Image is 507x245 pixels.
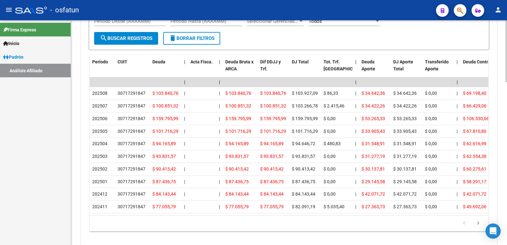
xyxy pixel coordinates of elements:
[260,91,286,96] span: $ 103.840,76
[184,204,185,209] span: |
[152,103,178,108] span: $ 100.851,32
[457,129,458,134] span: |
[422,55,454,83] datatable-header-cell: Transferido Aporte
[118,190,145,198] div: 30717291847
[463,103,486,108] span: $ 66.429,06
[184,166,185,171] span: |
[260,116,286,121] span: $ 159.795,99
[150,55,182,83] datatable-header-cell: Deuda
[457,166,458,171] span: |
[118,59,127,64] span: CUIT
[169,35,215,41] span: Borrar Filtros
[184,141,185,146] span: |
[355,59,356,64] span: |
[92,91,107,96] span: 202508
[355,80,356,85] span: |
[225,191,249,197] span: $ 84.143,44
[92,204,107,209] span: 202411
[292,59,309,64] span: DJ Total
[260,191,284,197] span: $ 84.143,44
[425,116,437,121] span: $ 0,00
[463,166,486,171] span: $ 60.275,61
[463,204,486,209] span: $ 49.692,06
[188,55,216,83] datatable-header-cell: Acta Fisca.
[152,204,176,209] span: $ 77.055,79
[184,103,185,108] span: |
[225,129,251,134] span: $ 101.716,29
[391,55,422,83] datatable-header-cell: DJ Aporte Total
[457,141,458,146] span: |
[247,18,298,24] span: Seleccionar Gerenciador
[219,154,220,159] span: |
[355,204,356,209] span: |
[362,204,385,209] span: $ 27.363,73
[225,91,251,96] span: $ 103.840,76
[219,166,220,171] span: |
[115,55,150,83] datatable-header-cell: CUIT
[425,141,437,146] span: $ 0,00
[92,129,107,134] span: 202505
[494,6,502,14] mat-icon: person
[457,154,458,159] span: |
[355,103,356,108] span: |
[92,116,107,121] span: 202506
[260,204,284,209] span: $ 77.055,79
[355,166,356,171] span: |
[225,103,251,108] span: $ 100.851,32
[463,141,486,146] span: $ 62.616,99
[219,103,220,108] span: |
[292,204,315,209] span: $ 82.091,19
[3,26,36,33] span: Firma Express
[393,59,413,72] span: DJ Aporte Total
[118,128,145,135] div: 30717291847
[355,116,356,121] span: |
[152,91,178,96] span: $ 103.840,76
[324,191,336,197] span: $ 0,00
[457,204,458,209] span: |
[393,179,417,184] span: $ 29.145,58
[355,141,356,146] span: |
[457,191,458,197] span: |
[454,55,460,83] datatable-header-cell: |
[393,116,417,121] span: $ 53.265,33
[458,220,470,227] a: go to previous page
[393,129,417,134] span: $ 33.905,43
[152,191,176,197] span: $ 84.143,44
[324,116,336,121] span: $ 0,00
[393,103,417,108] span: $ 34.422,26
[393,166,417,171] span: $ 30.137,81
[292,191,315,197] span: $ 84.143,44
[216,55,223,83] datatable-header-cell: |
[309,18,322,24] span: Todos
[463,129,486,134] span: $ 67.810,86
[292,141,315,146] span: $ 94.646,72
[92,141,107,146] span: 202504
[463,91,486,96] span: $ 69.198,40
[292,116,318,121] span: $ 159.795,99
[472,220,484,227] a: go to next page
[118,115,145,122] div: 30717291847
[184,179,185,184] span: |
[5,6,13,14] mat-icon: menu
[184,91,185,96] span: |
[321,55,353,83] datatable-header-cell: Tot. Trf. Bruto
[225,59,253,72] span: Deuda Bruta x ARCA
[219,91,220,96] span: |
[324,59,367,72] span: Tot. Trf. [GEOGRAPHIC_DATA]
[152,116,178,121] span: $ 159.795,99
[118,153,145,160] div: 30717291847
[425,191,437,197] span: $ 0,00
[100,35,152,41] span: Buscar Registros
[355,191,356,197] span: |
[463,116,489,121] span: $ 106.530,66
[90,55,115,83] datatable-header-cell: Período
[485,223,501,239] div: Open Intercom Messenger
[289,55,321,83] datatable-header-cell: DJ Total
[324,129,336,134] span: $ 0,00
[324,204,344,209] span: $ 5.035,40
[463,59,489,64] span: Deuda Contr.
[324,91,338,96] span: $ 86,33
[362,59,375,72] span: Deuda Aporte
[152,129,178,134] span: $ 101.716,29
[219,80,220,85] span: |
